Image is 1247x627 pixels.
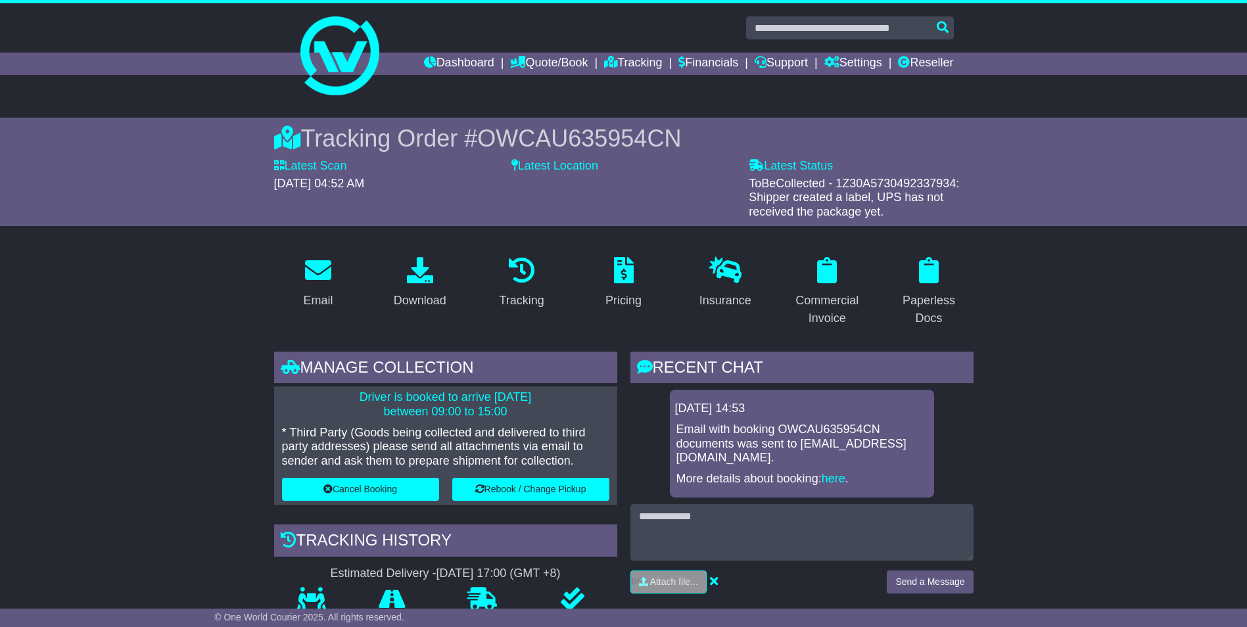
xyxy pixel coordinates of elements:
[490,252,552,314] a: Tracking
[282,390,609,419] p: Driver is booked to arrive [DATE] between 09:00 to 15:00
[791,292,863,327] div: Commercial Invoice
[887,570,973,593] button: Send a Message
[691,252,760,314] a: Insurance
[282,426,609,469] p: * Third Party (Goods being collected and delivered to third party addresses) please send all atta...
[822,472,845,485] a: here
[676,472,928,486] p: More details about booking: .
[675,402,929,416] div: [DATE] 14:53
[605,292,642,310] div: Pricing
[898,53,953,75] a: Reseller
[885,252,974,332] a: Paperless Docs
[630,352,974,387] div: RECENT CHAT
[282,478,439,501] button: Cancel Booking
[499,292,544,310] div: Tracking
[274,352,617,387] div: Manage collection
[678,53,738,75] a: Financials
[824,53,882,75] a: Settings
[477,125,681,152] span: OWCAU635954CN
[511,159,598,174] label: Latest Location
[604,53,662,75] a: Tracking
[303,292,333,310] div: Email
[385,252,455,314] a: Download
[294,252,341,314] a: Email
[274,524,617,560] div: Tracking history
[274,124,974,152] div: Tracking Order #
[699,292,751,310] div: Insurance
[510,53,588,75] a: Quote/Book
[274,159,347,174] label: Latest Scan
[214,612,404,622] span: © One World Courier 2025. All rights reserved.
[597,252,650,314] a: Pricing
[394,292,446,310] div: Download
[452,478,609,501] button: Rebook / Change Pickup
[749,177,959,218] span: ToBeCollected - 1Z30A5730492337934: Shipper created a label, UPS has not received the package yet.
[436,567,561,581] div: [DATE] 17:00 (GMT +8)
[893,292,965,327] div: Paperless Docs
[274,177,365,190] span: [DATE] 04:52 AM
[755,53,808,75] a: Support
[274,567,617,581] div: Estimated Delivery -
[783,252,872,332] a: Commercial Invoice
[424,53,494,75] a: Dashboard
[749,159,833,174] label: Latest Status
[676,423,928,465] p: Email with booking OWCAU635954CN documents was sent to [EMAIL_ADDRESS][DOMAIN_NAME].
